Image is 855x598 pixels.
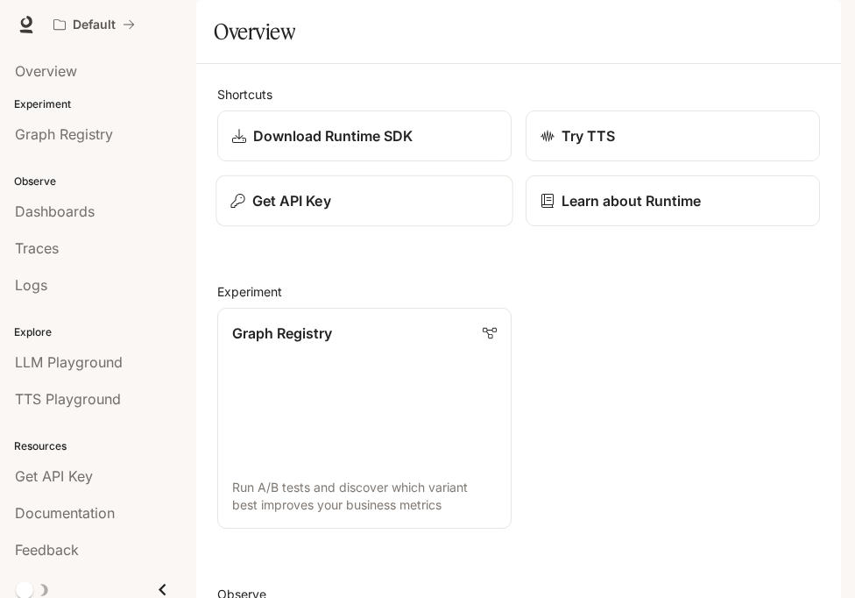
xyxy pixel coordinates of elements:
[526,110,820,161] a: Try TTS
[46,7,143,42] button: All workspaces
[562,190,701,211] p: Learn about Runtime
[252,190,331,211] p: Get API Key
[253,125,413,146] p: Download Runtime SDK
[232,323,332,344] p: Graph Registry
[73,18,116,32] p: Default
[217,85,820,103] h2: Shortcuts
[216,175,512,227] button: Get API Key
[526,175,820,226] a: Learn about Runtime
[214,14,295,49] h1: Overview
[562,125,615,146] p: Try TTS
[232,479,497,514] p: Run A/B tests and discover which variant best improves your business metrics
[217,110,512,161] a: Download Runtime SDK
[217,308,512,529] a: Graph RegistryRun A/B tests and discover which variant best improves your business metrics
[217,282,820,301] h2: Experiment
